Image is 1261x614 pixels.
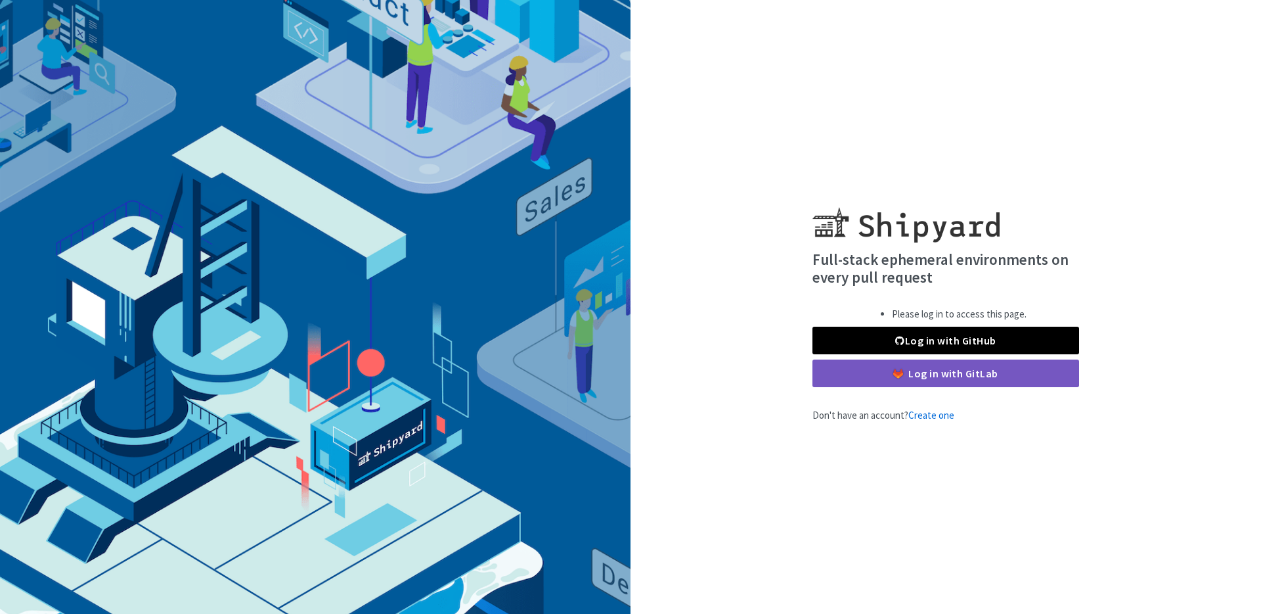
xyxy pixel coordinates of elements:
[812,360,1079,387] a: Log in with GitLab
[892,307,1027,322] li: Please log in to access this page.
[812,191,1000,243] img: Shipyard logo
[812,409,954,421] span: Don't have an account?
[812,250,1079,287] h4: Full-stack ephemeral environments on every pull request
[812,327,1079,354] a: Log in with GitHub
[893,369,903,379] img: gitlab-color.svg
[908,409,954,421] a: Create one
